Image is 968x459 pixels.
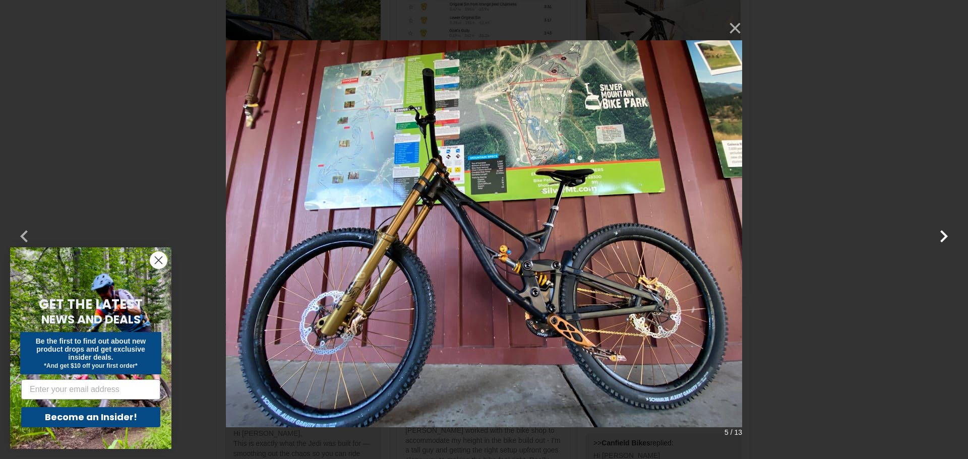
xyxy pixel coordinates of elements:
span: 5 / 13 [724,425,742,439]
span: *And get $10 off your first order* [44,362,137,369]
img: User picture [226,16,742,443]
button: × [718,16,742,40]
input: Enter your email address [21,379,160,400]
span: Be the first to find out about new product drops and get exclusive insider deals. [36,337,146,361]
button: Previous (Left arrow key) [12,218,36,242]
span: GET THE LATEST [39,295,143,313]
button: Close dialog [150,251,167,269]
span: NEWS AND DEALS [41,311,141,327]
button: Next (Right arrow key) [932,218,956,242]
button: Become an Insider! [21,407,160,427]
